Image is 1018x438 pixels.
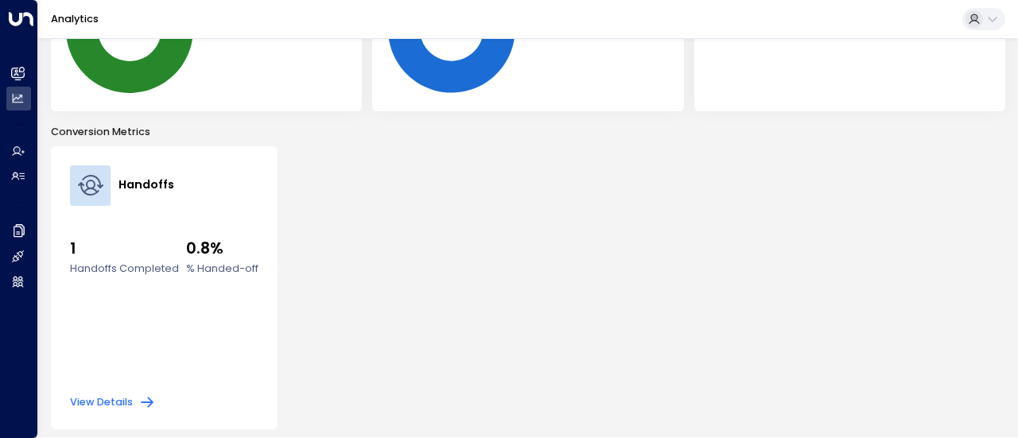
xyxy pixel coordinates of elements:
label: Handoffs Completed [70,261,179,276]
span: 1 [70,238,179,261]
h4: Handoffs [119,176,174,194]
span: 0.8% [186,238,258,261]
a: Analytics [51,12,99,25]
button: View Details [70,394,155,410]
p: Conversion Metrics [51,124,1005,139]
label: % Handed-off [186,261,258,276]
